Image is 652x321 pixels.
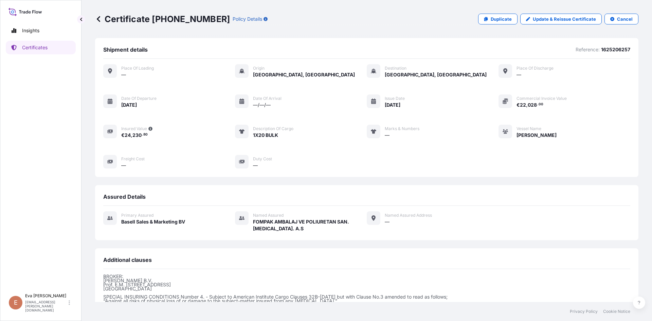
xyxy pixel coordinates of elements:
[103,274,630,303] p: BROKER: [PERSON_NAME] B.V. Prof. E.M. [STREET_ADDRESS] [GEOGRAPHIC_DATA] SPECIAL INSURING CONDITI...
[121,218,185,225] span: Basell Sales & Marketing BV
[143,133,148,136] span: 80
[103,46,148,53] span: Shipment details
[604,14,638,24] button: Cancel
[121,126,147,131] span: Insured Value
[121,213,153,218] span: Primary assured
[603,309,630,314] a: Cookie Notice
[385,66,406,71] span: Destination
[533,16,596,22] p: Update & Reissue Certificate
[121,71,126,78] span: —
[95,14,230,24] p: Certificate [PHONE_NUMBER]
[570,309,598,314] a: Privacy Policy
[253,213,284,218] span: Named Assured
[517,126,541,131] span: Vessel Name
[131,133,132,138] span: ,
[25,300,67,312] p: [EMAIL_ADDRESS][PERSON_NAME][DOMAIN_NAME]
[385,218,390,225] span: —
[121,96,157,101] span: Date of departure
[385,126,419,131] span: Marks & Numbers
[385,213,432,218] span: Named Assured Address
[233,16,262,22] p: Policy Details
[14,299,18,306] span: E
[22,27,39,34] p: Insights
[22,44,48,51] p: Certificates
[121,156,145,162] span: Freight Cost
[103,256,152,263] span: Additional clauses
[520,14,602,24] a: Update & Reissue Certificate
[528,103,537,107] span: 028
[520,103,526,107] span: 22
[517,66,554,71] span: Place of discharge
[526,103,528,107] span: ,
[121,162,126,169] span: —
[253,102,271,108] span: —/—/—
[617,16,633,22] p: Cancel
[25,293,67,299] p: Eva [PERSON_NAME]
[253,218,367,232] span: FOMPAK AMBALAJ VE POLIURETAN SAN. [MEDICAL_DATA]. A.S
[132,133,142,138] span: 230
[576,46,600,53] p: Reference:
[491,16,512,22] p: Duplicate
[385,132,390,139] span: —
[539,103,543,106] span: 00
[253,162,258,169] span: —
[142,133,143,136] span: .
[385,102,400,108] span: [DATE]
[6,41,76,54] a: Certificates
[253,71,355,78] span: [GEOGRAPHIC_DATA], [GEOGRAPHIC_DATA]
[517,71,521,78] span: —
[601,46,630,53] p: 1625206257
[6,24,76,37] a: Insights
[253,96,282,101] span: Date of arrival
[478,14,518,24] a: Duplicate
[537,103,538,106] span: .
[121,66,154,71] span: Place of Loading
[517,96,567,101] span: Commercial Invoice Value
[517,103,520,107] span: €
[121,102,137,108] span: [DATE]
[385,96,405,101] span: Issue Date
[253,126,293,131] span: Description of cargo
[517,132,557,139] span: [PERSON_NAME]
[385,71,487,78] span: [GEOGRAPHIC_DATA], [GEOGRAPHIC_DATA]
[253,132,278,139] span: 1X20 BULK
[121,133,125,138] span: €
[103,193,146,200] span: Assured Details
[253,156,272,162] span: Duty Cost
[253,66,265,71] span: Origin
[125,133,131,138] span: 24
